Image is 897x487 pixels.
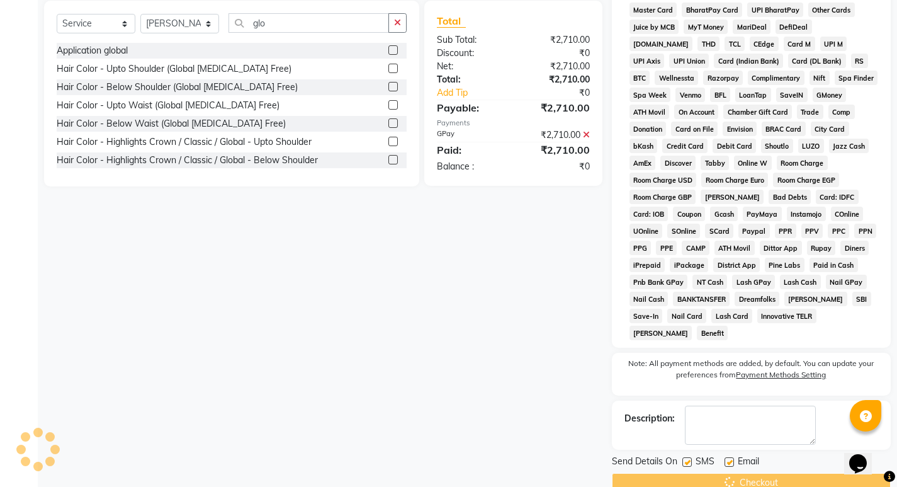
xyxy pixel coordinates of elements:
div: GPay [427,129,513,142]
span: Venmo [675,88,705,102]
span: [PERSON_NAME] [784,292,847,306]
span: Debit Card [713,139,756,153]
span: Email [738,455,759,471]
span: BANKTANSFER [673,292,730,306]
span: Complimentary [748,71,804,85]
span: iPackage [670,258,708,272]
span: Spa Finder [835,71,878,85]
span: SOnline [667,224,700,238]
span: Nift [810,71,830,85]
a: Add Tip [427,86,527,100]
span: Paid in Cash [810,258,858,272]
span: DefiDeal [776,20,812,34]
span: Card (Indian Bank) [714,54,783,68]
span: [PERSON_NAME] [701,190,764,204]
span: City Card [811,122,849,136]
div: Hair Color - Upto Shoulder (Global [MEDICAL_DATA] Free) [57,62,291,76]
span: Credit Card [662,139,708,153]
span: Instamojo [787,207,826,221]
span: TCL [725,37,745,51]
span: Lash Cash [780,275,821,289]
span: PayMaya [743,207,782,221]
span: Send Details On [612,455,677,471]
span: UPI Axis [629,54,665,68]
span: COnline [831,207,864,221]
span: ATH Movil [629,105,670,119]
span: Other Cards [808,3,855,17]
span: PPC [828,224,849,238]
span: Online W [734,156,772,170]
div: ₹2,710.00 [513,100,599,115]
span: Wellnessta [655,71,698,85]
span: LUZO [798,139,824,153]
span: SaveIN [776,88,808,102]
div: Net: [427,60,513,73]
span: UPI BharatPay [747,3,803,17]
span: [PERSON_NAME] [629,326,692,340]
span: Dittor App [760,241,802,255]
div: ₹2,710.00 [513,142,599,158]
span: CEdge [750,37,779,51]
span: Coupon [673,207,705,221]
span: iPrepaid [629,258,665,272]
label: Note: All payment methods are added, by default. You can update your preferences from [624,358,878,386]
span: ATH Movil [714,241,755,255]
span: Nail Card [667,309,706,323]
span: GMoney [813,88,847,102]
span: NT Cash [692,275,727,289]
span: Tabby [701,156,729,170]
span: On Account [674,105,718,119]
span: Pine Labs [765,258,804,272]
div: ₹2,710.00 [513,73,599,86]
div: Paid: [427,142,513,158]
div: Balance : [427,160,513,173]
div: Payable: [427,100,513,115]
div: Application global [57,44,128,57]
span: UPI Union [669,54,709,68]
span: UPI M [820,37,847,51]
span: Trade [797,105,823,119]
span: Juice by MCB [629,20,679,34]
span: Razorpay [703,71,743,85]
span: Pnb Bank GPay [629,275,688,289]
div: Hair Color - Below Waist (Global [MEDICAL_DATA] Free) [57,117,286,130]
span: SMS [696,455,714,471]
span: District App [713,258,760,272]
span: BTC [629,71,650,85]
span: Total [437,14,466,28]
span: Room Charge [777,156,828,170]
span: Nail GPay [826,275,867,289]
span: RS [851,54,868,68]
div: Total: [427,73,513,86]
span: Card (DL Bank) [788,54,846,68]
span: Jazz Cash [829,139,869,153]
span: PPG [629,241,652,255]
span: Chamber Gift Card [723,105,792,119]
span: Rupay [807,241,836,255]
div: ₹0 [513,47,599,60]
span: THD [697,37,719,51]
div: Hair Color - Upto Waist (Global [MEDICAL_DATA] Free) [57,99,279,112]
span: Card M [784,37,815,51]
span: Benefit [697,326,728,340]
div: ₹2,710.00 [513,33,599,47]
span: Lash Card [711,309,752,323]
span: UOnline [629,224,663,238]
span: BFL [710,88,730,102]
span: Master Card [629,3,677,17]
div: Sub Total: [427,33,513,47]
span: Room Charge EGP [773,173,839,187]
span: Comp [828,105,855,119]
span: SCard [705,224,733,238]
div: ₹0 [513,160,599,173]
iframe: chat widget [844,437,884,474]
span: CAMP [682,241,709,255]
span: Room Charge GBP [629,190,696,204]
input: Search or Scan [228,13,389,33]
span: Lash GPay [732,275,775,289]
div: Hair Color - Highlights Crown / Classic / Global - Upto Shoulder [57,135,312,149]
span: SBI [852,292,871,306]
span: Gcash [710,207,738,221]
span: Discover [660,156,696,170]
div: Payments [437,118,590,129]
